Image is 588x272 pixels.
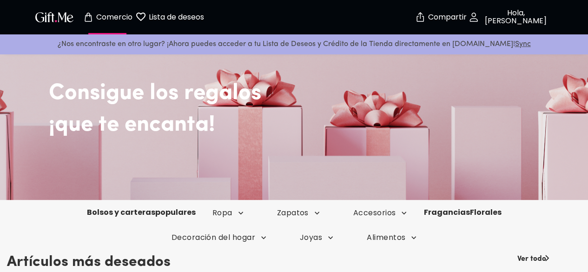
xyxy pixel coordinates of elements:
[49,82,261,105] font: Consigue los regalos
[172,232,255,243] font: Decoración del hogar
[350,232,433,243] button: Alimentos
[517,250,546,265] a: Ver todo
[469,207,501,218] a: Florales
[49,114,215,136] font: ¡que te encanta!
[82,2,133,32] button: Página de la tienda
[515,40,531,48] a: Sync
[423,207,469,218] a: Fragancias
[96,12,132,22] font: Comercio
[149,12,204,22] font: Lista de deseos
[300,232,322,243] font: Joyas
[196,208,260,218] button: Ropa
[212,207,232,218] font: Ropa
[260,208,337,218] button: Zapatos
[7,255,171,270] font: Artículos más deseados
[517,255,546,263] font: Ver todo
[33,10,75,24] img: Logotipo de GiftMe
[283,232,350,243] button: Joyas
[428,12,467,22] font: Compartir
[353,207,396,218] font: Accesorios
[415,12,426,23] img: seguro
[144,2,195,32] button: Página de lista de deseos
[277,207,309,218] font: Zapatos
[337,208,424,218] button: Accesorios
[462,2,555,32] button: Hola, [PERSON_NAME]
[33,12,76,23] button: Logotipo de GiftMe
[87,207,155,218] a: Bolsos y carteras
[155,232,283,243] button: Decoración del hogar
[485,7,547,26] font: Hola, [PERSON_NAME]
[367,232,405,243] font: Alimentos
[58,40,515,48] font: ¿Nos encontraste en otro lugar? ¡Ahora puedes acceder a tu Lista de Deseos y Crédito de la Tienda...
[424,1,457,33] button: Compartir
[155,207,196,218] a: populares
